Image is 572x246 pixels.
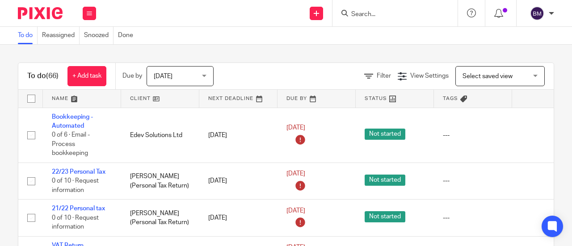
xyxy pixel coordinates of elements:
[286,208,305,214] span: [DATE]
[199,163,278,199] td: [DATE]
[27,71,59,81] h1: To do
[154,73,172,79] span: [DATE]
[443,131,503,140] div: ---
[199,200,278,236] td: [DATE]
[530,6,544,21] img: svg%3E
[463,73,513,79] span: Select saved view
[18,7,63,19] img: Pixie
[199,108,278,163] td: [DATE]
[67,66,106,86] a: + Add task
[52,205,105,212] a: 21/22 Personal tax
[286,171,305,177] span: [DATE]
[443,213,503,222] div: ---
[443,96,458,101] span: Tags
[52,178,99,193] span: 0 of 10 · Request information
[52,114,93,129] a: Bookkeeping - Automated
[365,129,405,140] span: Not started
[365,211,405,222] span: Not started
[286,125,305,131] span: [DATE]
[121,163,199,199] td: [PERSON_NAME] (Personal Tax Return)
[18,27,38,44] a: To do
[122,71,142,80] p: Due by
[121,108,199,163] td: Edev Solutions Ltd
[46,72,59,79] span: (66)
[121,200,199,236] td: [PERSON_NAME] (Personal Tax Return)
[42,27,80,44] a: Reassigned
[52,169,105,175] a: 22/23 Personal Tax
[443,176,503,185] div: ---
[52,215,99,230] span: 0 of 10 · Request information
[365,175,405,186] span: Not started
[118,27,138,44] a: Done
[350,11,431,19] input: Search
[84,27,114,44] a: Snoozed
[52,132,90,156] span: 0 of 6 · Email - Process bookkeeping
[377,73,391,79] span: Filter
[410,73,449,79] span: View Settings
